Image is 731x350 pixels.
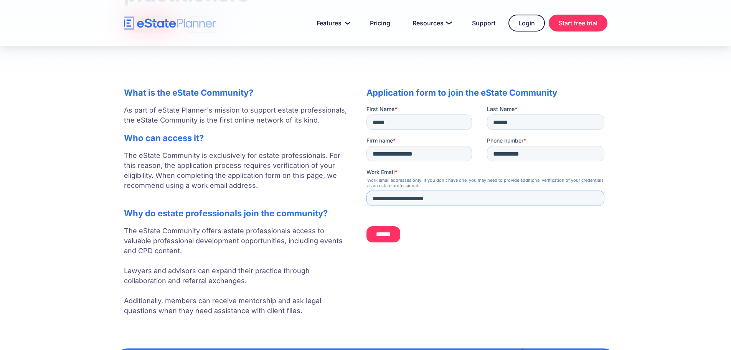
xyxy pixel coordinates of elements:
h2: What is the eState Community? [124,88,351,98]
a: Pricing [361,15,399,31]
p: As part of eState Planner's mission to support estate professionals, the eState Community is the ... [124,105,351,125]
a: Start free trial [549,15,607,32]
p: The eState Community is exclusively for estate professionals. For this reason, the application pr... [124,151,351,201]
a: Resources [403,15,459,31]
a: Features [307,15,357,31]
p: The eState Community offers estate professionals access to valuable professional development oppo... [124,226,351,316]
a: home [124,17,216,30]
h2: Who can access it? [124,133,351,143]
a: Login [508,15,545,32]
h2: Application form to join the eState Community [366,88,607,98]
iframe: Form 0 [366,105,607,249]
h2: Why do estate professionals join the community? [124,208,351,218]
a: Support [463,15,505,31]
